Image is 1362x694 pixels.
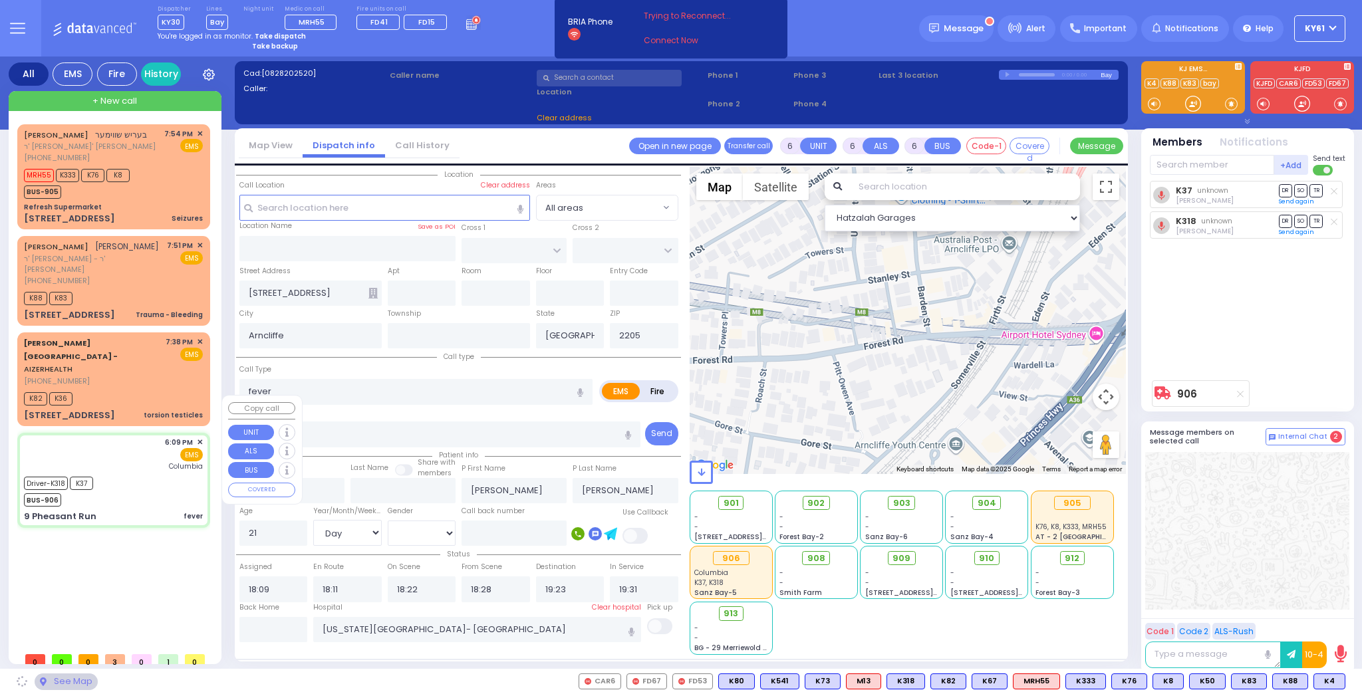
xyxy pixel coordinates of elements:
button: Message [1070,138,1123,154]
span: K37 [70,477,93,490]
div: K82 [930,673,966,689]
span: Sanz Bay-5 [694,588,737,598]
strong: Take backup [252,41,298,51]
input: Search a contact [537,70,682,86]
div: 905 [1054,496,1091,511]
span: Phone 1 [708,70,789,81]
div: Trauma - Bleeding [136,310,203,320]
span: - [694,512,698,522]
span: Columbia [694,568,728,578]
span: 0 [52,654,72,664]
button: ALS-Rush [1212,623,1256,639]
div: K541 [760,673,799,689]
div: K76 [1111,673,1147,689]
span: - [694,633,698,643]
span: K82 [24,392,47,405]
span: 912 [1065,552,1079,565]
span: Sanz Bay-6 [865,532,908,542]
div: BLS [886,673,925,689]
label: Call Type [239,364,271,375]
div: BLS [972,673,1008,689]
span: SO [1294,184,1307,197]
div: Year/Month/Week/Day [313,506,382,517]
span: AT - 2 [GEOGRAPHIC_DATA] [1035,532,1134,542]
span: Trying to Reconnect... [644,10,749,22]
div: K4 [1313,673,1345,689]
label: Street Address [239,266,291,277]
span: EMS [180,139,203,152]
span: TR [1309,215,1323,227]
span: - [950,568,954,578]
button: KY61 [1294,15,1345,42]
div: CAR6 [579,673,621,689]
span: 910 [979,552,994,565]
div: BLS [1065,673,1106,689]
span: K76 [81,169,104,182]
button: Send [645,422,678,445]
span: K333 [56,169,79,182]
span: + New call [92,94,137,108]
span: Clear address [537,112,592,123]
label: Location [537,86,704,98]
label: P Last Name [573,463,616,474]
span: Phone 3 [793,70,875,81]
span: Elya Spitzer [1176,195,1234,205]
label: Caller: [243,83,386,94]
span: [PERSON_NAME] [95,241,159,252]
label: Cad: [243,68,386,79]
div: ALS [846,673,881,689]
span: Phone 2 [708,98,789,110]
span: 7:38 PM [166,337,193,347]
div: K333 [1065,673,1106,689]
h5: Message members on selected call [1150,428,1266,445]
label: Call back number [462,506,525,517]
span: K76, K8, K333, MRH55 [1035,522,1107,532]
span: ר' [PERSON_NAME]' [PERSON_NAME] [24,141,156,152]
span: Phone 4 [793,98,875,110]
a: FD53 [1302,78,1325,88]
span: Columbia [169,461,203,471]
label: City [239,308,253,319]
button: +Add [1274,155,1309,175]
small: Share with [418,457,456,467]
img: message.svg [929,23,939,33]
button: BUS [228,462,274,478]
label: Cross 1 [462,223,485,233]
a: History [141,62,181,86]
button: Copy call [228,402,295,415]
div: K83 [1231,673,1267,689]
button: UNIT [228,425,274,441]
div: FD53 [672,673,713,689]
label: State [536,308,555,319]
div: K8 [1153,673,1184,689]
a: [PERSON_NAME] [24,241,88,252]
span: unknown [1201,216,1232,226]
div: BLS [1272,673,1308,689]
span: - [779,512,783,522]
span: Send text [1313,154,1345,164]
a: K37 [1176,185,1192,195]
span: MRH55 [24,169,54,182]
a: K318 [1176,216,1196,226]
label: Turn off text [1313,164,1334,177]
div: BLS [1111,673,1147,689]
button: ALS [863,138,899,154]
a: [PERSON_NAME] [24,130,88,140]
span: Status [440,549,477,559]
span: Bay [206,15,228,30]
span: KY30 [158,15,184,30]
span: Joel Deutsch [1176,226,1234,236]
span: - [865,578,869,588]
label: Save as POI [418,222,456,231]
label: Pick up [647,602,672,613]
span: ✕ [197,128,203,140]
input: Search member [1150,155,1274,175]
button: BUS [924,138,961,154]
span: K88 [24,292,47,305]
a: 906 [1177,389,1197,399]
div: K73 [805,673,841,689]
label: Room [462,266,481,277]
span: [PHONE_NUMBER] [24,376,90,386]
button: COVERED [228,483,295,497]
span: Location [438,170,480,179]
